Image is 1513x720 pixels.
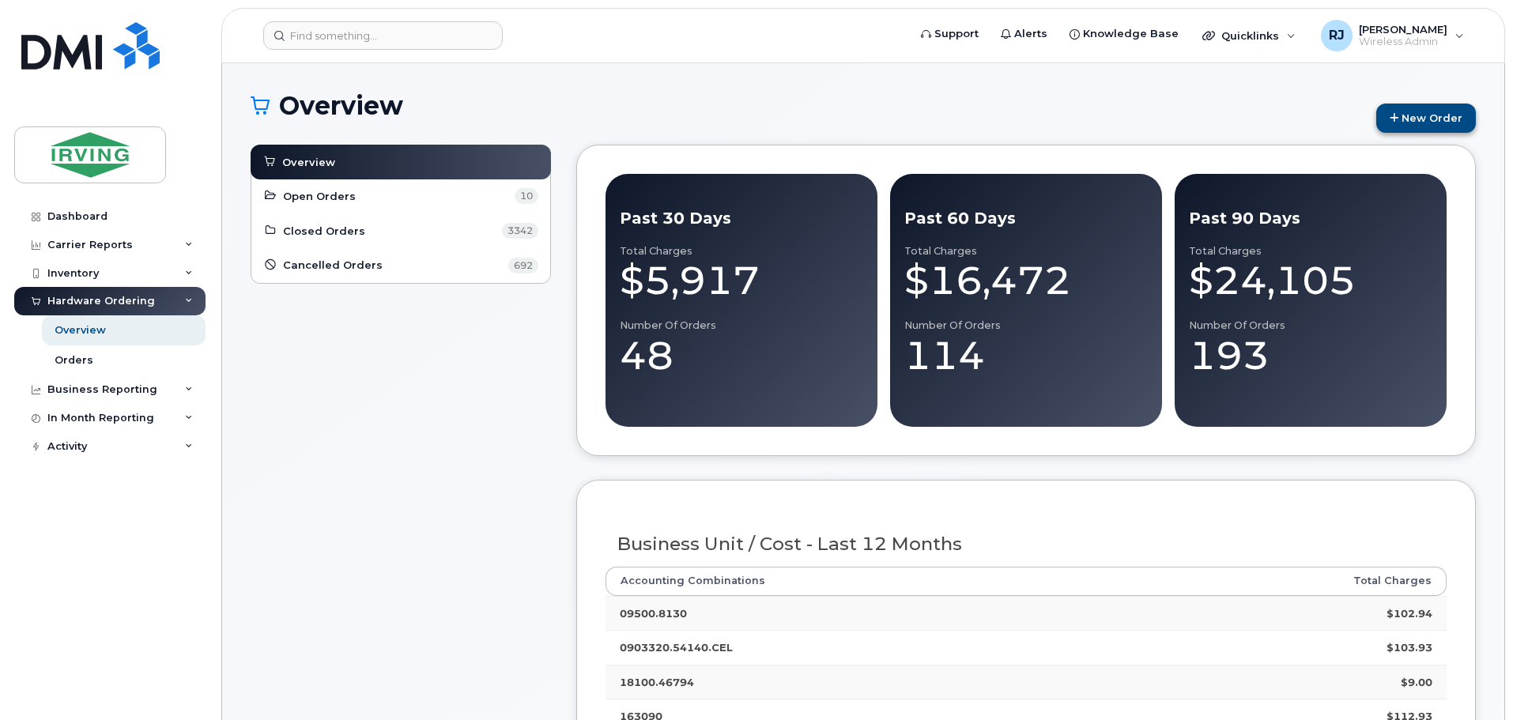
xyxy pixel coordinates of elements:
a: New Order [1376,104,1476,133]
th: Total Charges [1154,567,1447,595]
a: Open Orders 10 [263,187,538,205]
div: Past 90 Days [1189,207,1432,230]
div: $24,105 [1189,257,1432,304]
div: Number of Orders [1189,319,1432,332]
span: 692 [508,258,538,273]
a: Closed Orders 3342 [263,221,538,240]
a: Overview [262,153,539,172]
span: Cancelled Orders [283,258,383,273]
strong: 0903320.54140.CEL [620,641,733,654]
div: Number of Orders [904,319,1148,332]
div: 114 [904,332,1148,379]
div: Number of Orders [620,319,863,332]
div: $5,917 [620,257,863,304]
strong: $9.00 [1401,676,1432,688]
div: Total Charges [904,245,1148,258]
h1: Overview [251,92,1368,119]
strong: $103.93 [1387,641,1432,654]
span: Overview [282,155,335,170]
strong: 18100.46794 [620,676,694,688]
th: Accounting Combinations [606,567,1154,595]
div: Total Charges [1189,245,1432,258]
span: Open Orders [283,189,356,204]
div: Total Charges [620,245,863,258]
div: Past 30 Days [620,207,863,230]
h3: Business Unit / Cost - Last 12 Months [617,534,1436,554]
strong: $102.94 [1387,607,1432,620]
div: Past 60 Days [904,207,1148,230]
span: 10 [515,188,538,204]
a: Cancelled Orders 692 [263,256,538,275]
span: 3342 [502,223,538,239]
strong: 09500.8130 [620,607,687,620]
div: 193 [1189,332,1432,379]
div: 48 [620,332,863,379]
div: $16,472 [904,257,1148,304]
span: Closed Orders [283,224,365,239]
